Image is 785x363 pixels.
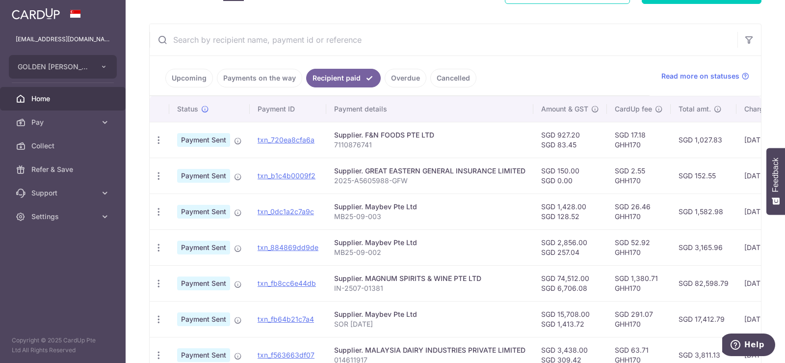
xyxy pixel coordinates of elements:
[334,345,525,355] div: Supplier. MALAYSIA DAIRY INDUSTRIES PRIVATE LIMITED
[334,202,525,212] div: Supplier. Maybev Pte Ltd
[533,122,607,158] td: SGD 927.20 SGD 83.45
[258,279,316,287] a: txn_fb8cc6e44db
[177,205,230,219] span: Payment Sent
[671,158,736,194] td: SGD 152.55
[671,194,736,229] td: SGD 1,582.98
[744,104,785,114] span: Charge date
[533,265,607,301] td: SGD 74,512.00 SGD 6,706.08
[679,104,711,114] span: Total amt.
[533,301,607,337] td: SGD 15,708.00 SGD 1,413.72
[9,55,117,79] button: GOLDEN [PERSON_NAME] MARKETING
[334,166,525,176] div: Supplier. GREAT EASTERN GENERAL INSURANCE LIMITED
[334,319,525,329] p: SOR [DATE]
[607,265,671,301] td: SGD 1,380.71 GHH170
[165,69,213,87] a: Upcoming
[334,212,525,222] p: MB25-09-003
[766,148,785,215] button: Feedback - Show survey
[18,62,90,72] span: GOLDEN [PERSON_NAME] MARKETING
[607,158,671,194] td: SGD 2.55 GHH170
[326,96,533,122] th: Payment details
[722,334,775,358] iframe: Opens a widget where you can find more information
[31,94,96,104] span: Home
[671,265,736,301] td: SGD 82,598.79
[177,241,230,254] span: Payment Sent
[258,207,314,216] a: txn_0dc1a2c7a9c
[177,133,230,147] span: Payment Sent
[31,188,96,198] span: Support
[306,69,381,87] a: Recipient paid
[258,315,314,323] a: txn_fb64b21c7a4
[334,248,525,257] p: MB25-09-002
[533,158,607,194] td: SGD 150.00 SGD 0.00
[177,169,230,183] span: Payment Sent
[177,348,230,362] span: Payment Sent
[334,238,525,248] div: Supplier. Maybev Pte Ltd
[258,243,318,251] a: txn_884869dd9de
[250,96,326,122] th: Payment ID
[177,312,230,326] span: Payment Sent
[31,117,96,127] span: Pay
[258,136,314,144] a: txn_720ea8cfa6a
[334,309,525,319] div: Supplier. Maybev Pte Ltd
[150,24,737,56] input: Search by recipient name, payment id or reference
[533,194,607,229] td: SGD 1,428.00 SGD 128.52
[771,158,780,192] span: Feedback
[177,104,198,114] span: Status
[671,229,736,265] td: SGD 3,165.96
[671,122,736,158] td: SGD 1,027.83
[334,140,525,150] p: 7110876741
[258,171,315,180] a: txn_b1c4b0009f2
[607,229,671,265] td: SGD 52.92 GHH170
[258,351,314,359] a: txn_f563663df07
[334,176,525,186] p: 2025-A5605988-GFW
[334,283,525,293] p: IN-2507-01381
[12,8,60,20] img: CardUp
[615,104,652,114] span: CardUp fee
[177,277,230,290] span: Payment Sent
[607,194,671,229] td: SGD 26.46 GHH170
[430,69,476,87] a: Cancelled
[334,130,525,140] div: Supplier. F&N FOODS PTE LTD
[31,212,96,222] span: Settings
[661,71,749,81] a: Read more on statuses
[541,104,588,114] span: Amount & GST
[607,301,671,337] td: SGD 291.07 GHH170
[533,229,607,265] td: SGD 2,856.00 SGD 257.04
[671,301,736,337] td: SGD 17,412.79
[31,165,96,174] span: Refer & Save
[385,69,426,87] a: Overdue
[217,69,302,87] a: Payments on the way
[334,274,525,283] div: Supplier. MAGNUM SPIRITS & WINE PTE LTD
[661,71,739,81] span: Read more on statuses
[16,34,110,44] p: [EMAIL_ADDRESS][DOMAIN_NAME]
[31,141,96,151] span: Collect
[607,122,671,158] td: SGD 17.18 GHH170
